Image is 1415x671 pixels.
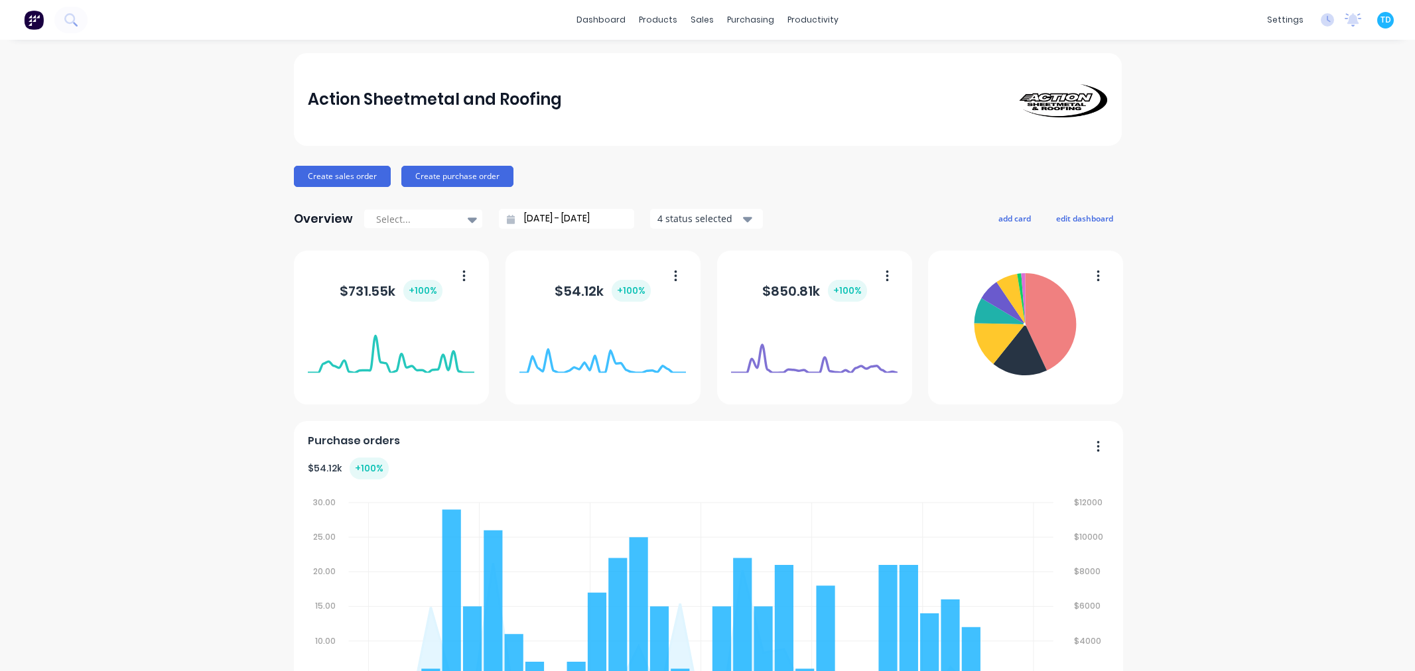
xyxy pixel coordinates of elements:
[308,457,389,479] div: $ 54.12k
[294,206,353,232] div: Overview
[403,280,442,302] div: + 100 %
[401,166,513,187] button: Create purchase order
[1075,497,1103,508] tspan: $12000
[313,566,336,577] tspan: 20.00
[650,209,763,229] button: 4 status selected
[762,280,867,302] div: $ 850.81k
[1047,210,1122,227] button: edit dashboard
[828,280,867,302] div: + 100 %
[308,433,400,449] span: Purchase orders
[632,10,684,30] div: products
[315,601,336,612] tspan: 15.00
[720,10,781,30] div: purchasing
[570,10,632,30] a: dashboard
[684,10,720,30] div: sales
[1260,10,1310,30] div: settings
[1075,635,1102,646] tspan: $4000
[350,457,389,479] div: + 100 %
[1381,14,1391,26] span: TD
[315,635,336,646] tspan: 10.00
[1075,531,1104,542] tspan: $10000
[1075,601,1101,612] tspan: $6000
[313,531,336,542] tspan: 25.00
[612,280,651,302] div: + 100 %
[24,10,44,30] img: Factory
[1075,566,1101,577] tspan: $8000
[313,497,336,508] tspan: 30.00
[657,212,741,225] div: 4 status selected
[990,210,1040,227] button: add card
[340,280,442,302] div: $ 731.55k
[781,10,845,30] div: productivity
[1014,82,1107,117] img: Action Sheetmetal and Roofing
[308,86,562,113] div: Action Sheetmetal and Roofing
[555,280,651,302] div: $ 54.12k
[294,166,391,187] button: Create sales order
